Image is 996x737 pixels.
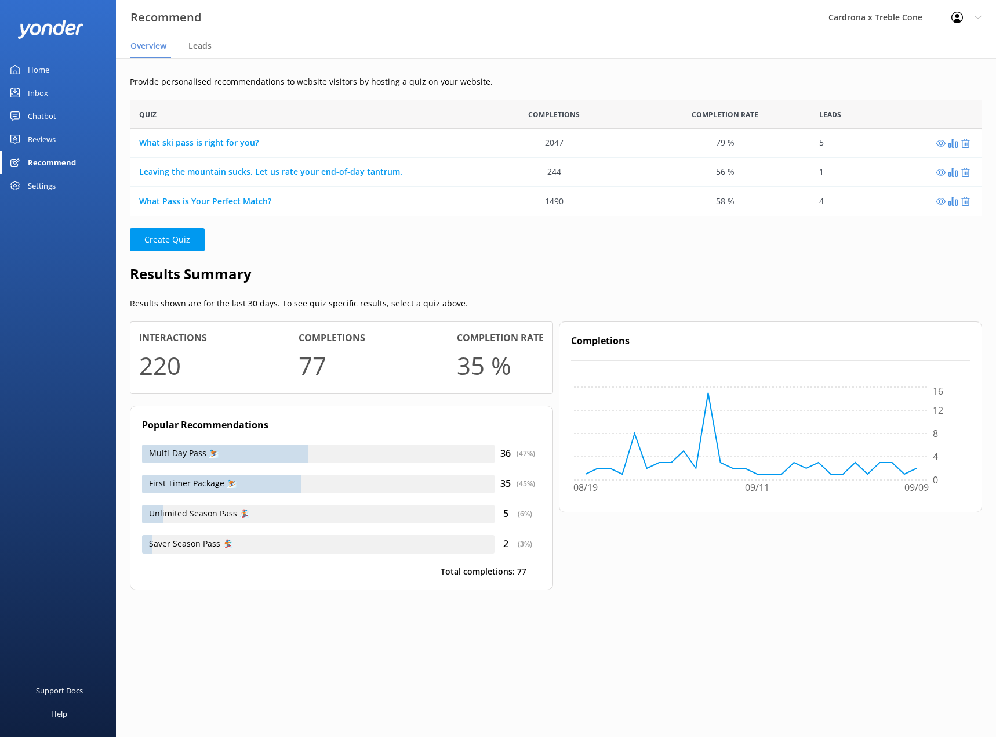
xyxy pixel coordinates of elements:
[139,346,181,385] h1: 220
[933,403,943,416] tspan: 12
[51,702,67,725] div: Help
[139,331,207,346] h4: Interactions
[716,137,735,150] div: 79 %
[692,109,758,120] span: Completion Rate
[545,137,564,150] div: 2047
[716,166,735,179] div: 56 %
[36,679,83,702] div: Support Docs
[528,109,580,120] span: Completions
[28,81,48,104] div: Inbox
[518,508,532,519] div: ( 6 %)
[495,446,541,461] div: 36
[495,507,541,522] div: 5
[130,228,205,251] button: Create Quiz
[517,448,535,459] div: ( 47 %)
[933,473,938,486] tspan: 0
[139,167,402,178] a: Leaving the mountain sucks. Let us rate your end-of-day tantrum.
[142,535,495,554] div: Saver Season Pass 🏂
[139,109,157,120] span: Quiz
[28,174,56,197] div: Settings
[495,476,541,492] div: 35
[441,565,526,578] p: Total completions: 77
[17,20,84,39] img: yonder-white-logo.png
[130,8,201,27] h3: Recommend
[933,385,943,398] tspan: 16
[142,475,495,493] div: First Timer Package ⛷️
[573,481,598,494] tspan: 08/19
[571,334,970,349] h4: Completions
[299,346,326,385] h1: 77
[142,445,495,463] div: Multi-Day Pass ⛷️
[139,196,271,207] a: What Pass is Your Perfect Match?
[933,450,938,463] tspan: 4
[299,331,365,346] h4: Completions
[495,537,541,552] div: 2
[457,331,544,346] h4: Completion rate
[716,195,735,208] div: 58 %
[142,418,541,433] h4: Popular Recommendations
[745,481,769,494] tspan: 09/11
[130,75,982,88] p: Provide personalised recommendations to website visitors by hosting a quiz on your website.
[188,40,212,52] span: Leads
[904,481,929,494] tspan: 09/09
[142,505,495,523] div: Unlimited Season Pass 🏂
[933,427,938,439] tspan: 8
[545,195,564,208] div: 1490
[28,128,56,151] div: Reviews
[819,109,841,120] span: Leads
[28,104,56,128] div: Chatbot
[28,58,49,81] div: Home
[28,151,76,174] div: Recommend
[819,195,824,208] div: 4
[130,129,982,216] div: grid
[457,346,511,385] h1: 35 %
[139,138,259,149] a: What ski pass is right for you?
[517,478,535,489] div: ( 45 %)
[130,263,982,285] h2: Results Summary
[130,40,166,52] span: Overview
[819,137,824,150] div: 5
[819,166,824,179] div: 1
[518,539,532,550] div: ( 3 %)
[547,166,561,179] div: 244
[130,297,982,310] p: Results shown are for the last 30 days. To see quiz specific results, select a quiz above.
